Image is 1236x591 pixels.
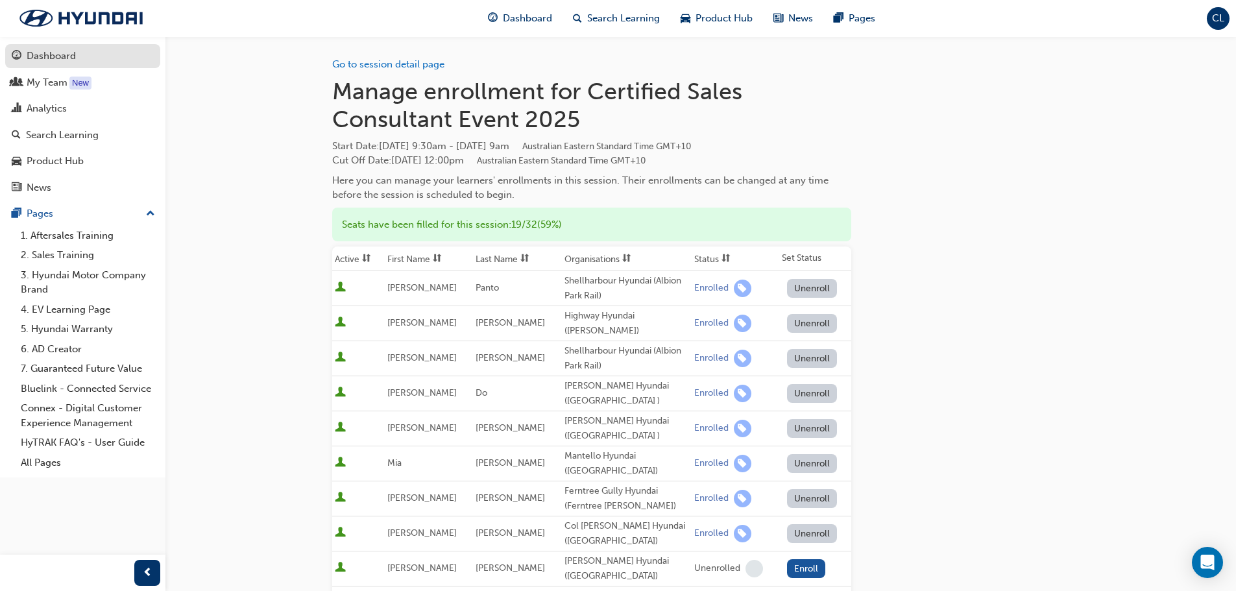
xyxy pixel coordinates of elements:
[734,455,751,472] span: learningRecordVerb_ENROLL-icon
[433,254,442,265] span: sorting-icon
[823,5,886,32] a: pages-iconPages
[503,11,552,26] span: Dashboard
[16,453,160,473] a: All Pages
[478,5,563,32] a: guage-iconDashboard
[332,58,444,70] a: Go to session detail page
[16,319,160,339] a: 5. Hyundai Warranty
[734,420,751,437] span: learningRecordVerb_ENROLL-icon
[332,139,851,154] span: Start Date :
[143,565,152,581] span: prev-icon
[146,206,155,223] span: up-icon
[734,280,751,297] span: learningRecordVerb_ENROLL-icon
[6,5,156,32] img: Trak
[16,300,160,320] a: 4. EV Learning Page
[670,5,763,32] a: car-iconProduct Hub
[335,527,346,540] span: User is active
[5,42,160,202] button: DashboardMy TeamAnalyticsSearch LearningProduct HubNews
[5,44,160,68] a: Dashboard
[5,176,160,200] a: News
[387,457,402,468] span: Mia
[734,350,751,367] span: learningRecordVerb_ENROLL-icon
[564,554,689,583] div: [PERSON_NAME] Hyundai ([GEOGRAPHIC_DATA])
[26,128,99,143] div: Search Learning
[27,49,76,64] div: Dashboard
[564,449,689,478] div: Mantello Hyundai ([GEOGRAPHIC_DATA])
[16,379,160,399] a: Bluelink - Connected Service
[476,562,545,573] span: [PERSON_NAME]
[694,492,729,505] div: Enrolled
[12,51,21,62] span: guage-icon
[849,11,875,26] span: Pages
[332,154,646,166] span: Cut Off Date : [DATE] 12:00pm
[694,422,729,435] div: Enrolled
[622,254,631,265] span: sorting-icon
[332,77,851,134] h1: Manage enrollment for Certified Sales Consultant Event 2025
[734,315,751,332] span: learningRecordVerb_ENROLL-icon
[694,352,729,365] div: Enrolled
[721,254,731,265] span: sorting-icon
[563,5,670,32] a: search-iconSearch Learning
[564,379,689,408] div: [PERSON_NAME] Hyundai ([GEOGRAPHIC_DATA] )
[332,247,385,271] th: Toggle SortBy
[16,339,160,359] a: 6. AD Creator
[27,101,67,116] div: Analytics
[787,349,838,368] button: Unenroll
[787,314,838,333] button: Unenroll
[694,527,729,540] div: Enrolled
[787,419,838,438] button: Unenroll
[335,317,346,330] span: User is active
[773,10,783,27] span: news-icon
[476,387,487,398] span: Do
[16,398,160,433] a: Connex - Digital Customer Experience Management
[694,282,729,295] div: Enrolled
[692,247,779,271] th: Toggle SortBy
[335,387,346,400] span: User is active
[564,309,689,338] div: Highway Hyundai ([PERSON_NAME])
[694,317,729,330] div: Enrolled
[12,103,21,115] span: chart-icon
[379,140,691,152] span: [DATE] 9:30am - [DATE] 9am
[787,384,838,403] button: Unenroll
[387,422,457,433] span: [PERSON_NAME]
[476,282,499,293] span: Panto
[587,11,660,26] span: Search Learning
[16,359,160,379] a: 7. Guaranteed Future Value
[332,173,851,202] div: Here you can manage your learners' enrollments in this session. Their enrollments can be changed ...
[694,457,729,470] div: Enrolled
[834,10,843,27] span: pages-icon
[335,422,346,435] span: User is active
[476,422,545,433] span: [PERSON_NAME]
[387,492,457,503] span: [PERSON_NAME]
[745,560,763,577] span: learningRecordVerb_NONE-icon
[12,77,21,89] span: people-icon
[564,519,689,548] div: Col [PERSON_NAME] Hyundai ([GEOGRAPHIC_DATA])
[1192,547,1223,578] div: Open Intercom Messenger
[522,141,691,152] span: Australian Eastern Standard Time GMT+10
[5,202,160,226] button: Pages
[16,245,160,265] a: 2. Sales Training
[387,317,457,328] span: [PERSON_NAME]
[476,527,545,538] span: [PERSON_NAME]
[476,352,545,363] span: [PERSON_NAME]
[787,559,826,578] button: Enroll
[573,10,582,27] span: search-icon
[385,247,473,271] th: Toggle SortBy
[779,247,851,271] th: Set Status
[694,562,740,575] div: Unenrolled
[12,182,21,194] span: news-icon
[787,524,838,543] button: Unenroll
[564,274,689,303] div: Shellharbour Hyundai (Albion Park Rail)
[387,387,457,398] span: [PERSON_NAME]
[332,208,851,242] div: Seats have been filled for this session : 19 / 32 ( 59% )
[335,457,346,470] span: User is active
[27,206,53,221] div: Pages
[564,344,689,373] div: Shellharbour Hyundai (Albion Park Rail)
[335,562,346,575] span: User is active
[520,254,529,265] span: sorting-icon
[787,489,838,508] button: Unenroll
[734,525,751,542] span: learningRecordVerb_ENROLL-icon
[1207,7,1230,30] button: CL
[69,77,91,90] div: Tooltip anchor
